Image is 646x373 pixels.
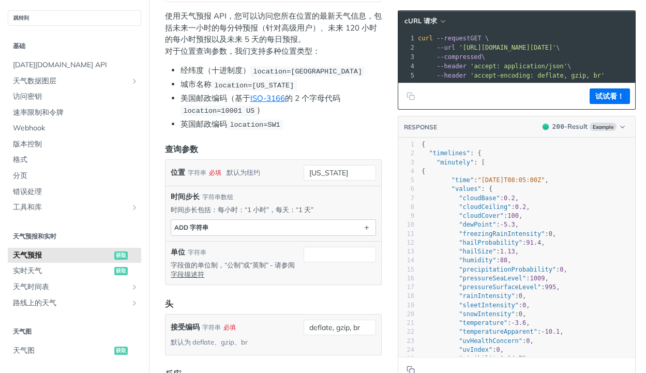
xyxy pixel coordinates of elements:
[13,171,139,181] span: 分页
[590,123,617,131] span: Example
[165,143,198,155] div: 查询参数
[519,310,522,318] span: 0
[398,230,414,238] div: 11
[470,63,567,70] span: 'accept: application/json'
[511,319,515,326] span: -
[13,266,112,276] span: 实时天气
[497,346,500,353] span: 0
[8,57,141,73] a: [DATE][DOMAIN_NAME] API
[114,267,128,275] span: 获取
[398,265,414,274] div: 15
[422,230,556,237] span: : ,
[398,301,414,310] div: 19
[171,191,200,202] span: 时间步长
[459,239,522,246] span: "hailProbability"
[459,310,515,318] span: "snowIntensity"
[477,176,545,184] span: "[DATE]T08:05:00Z"
[181,93,340,103] font: 美国邮政编码（基于 的 2 个字母代码
[13,92,139,102] span: 访问密钥
[437,63,467,70] span: --header
[398,62,416,71] div: 4
[181,93,382,116] li: )
[13,298,128,308] span: 路线上的天气
[422,159,485,166] span: : [
[8,152,141,168] a: 格式
[130,283,139,291] button: 显示天气时间线的子页面
[422,266,567,273] span: : ,
[459,319,507,326] span: "temperature"
[13,108,139,118] span: 速率限制和令牌
[171,165,185,180] label: 位置
[422,346,504,353] span: : ,
[398,247,414,256] div: 13
[437,159,474,166] span: "minutely"
[181,79,212,89] font: 城市名称
[188,248,206,257] div: 字符串
[8,295,141,311] a: 路线上的天气显示路线天气的子页面
[253,67,362,75] span: location=[GEOGRAPHIC_DATA]
[398,256,414,265] div: 14
[422,284,560,291] span: : ,
[437,53,482,61] span: --compressed
[418,53,485,61] span: \
[130,203,139,212] button: 显示工具和库的子页面
[398,149,414,158] div: 2
[398,238,414,247] div: 12
[452,185,482,192] span: "values"
[437,72,467,79] span: --header
[422,141,425,148] span: {
[452,176,474,184] span: "time"
[522,302,526,309] span: 0
[549,230,552,237] span: 0
[545,328,560,335] span: 10.1
[398,176,414,185] div: 5
[13,202,128,213] span: 工具和库
[13,250,112,261] span: 天气预报
[422,355,530,362] span: : ,
[418,44,560,51] span: \
[418,35,433,42] span: curl
[8,89,141,105] a: 访问密钥
[459,284,541,291] span: "pressureSurfaceLevel"
[429,150,470,157] span: "timelines"
[537,122,630,132] button: 200200-ResultExample
[8,10,141,26] button: 跳转到
[174,223,208,232] div: ADD 字符串
[13,282,128,292] span: 天气时间表
[459,212,504,219] span: "cloudCover"
[398,71,416,80] div: 5
[422,185,492,192] span: : {
[171,320,200,335] label: 接受编码
[459,248,496,255] span: "hailSize"
[13,187,139,197] span: 错误处理
[418,63,571,70] span: \
[8,248,141,263] a: 天气预报获取
[422,221,519,228] span: : ,
[459,266,556,273] span: "precipitationProbability"
[13,139,139,150] span: 版本控制
[422,168,425,175] span: {
[165,297,173,310] div: 头
[398,140,414,149] div: 1
[459,203,511,211] span: "cloudCeiling"
[500,248,515,255] span: 1.13
[590,88,630,104] button: 试试看！
[202,192,233,202] div: 字符串数组
[422,275,549,282] span: : ,
[171,270,204,278] a: 字段描述符
[504,221,515,228] span: 5.3
[552,122,588,132] div: - Result
[500,257,507,264] span: 88
[459,337,522,345] span: "uvHealthConcern"
[500,221,504,228] span: -
[165,10,382,57] p: 使用天气预报 API，您可以访问您所在位置的最新天气信息，包括未来一小时的每分钟预报（针对高级用户）、未来 120 小时的每小时预报以及未来 5 天的每日预报。 对于位置查询参数，我们支持多种位...
[398,283,414,292] div: 17
[459,44,556,51] span: '[URL][DOMAIN_NAME][DATE]'
[422,337,534,345] span: : ,
[422,292,526,300] span: : ,
[422,176,549,184] span: : ,
[8,73,141,89] a: 天气数据图层显示天气数据图层的子页面
[541,328,545,335] span: -
[507,355,526,362] span: 14.73
[560,266,563,273] span: 0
